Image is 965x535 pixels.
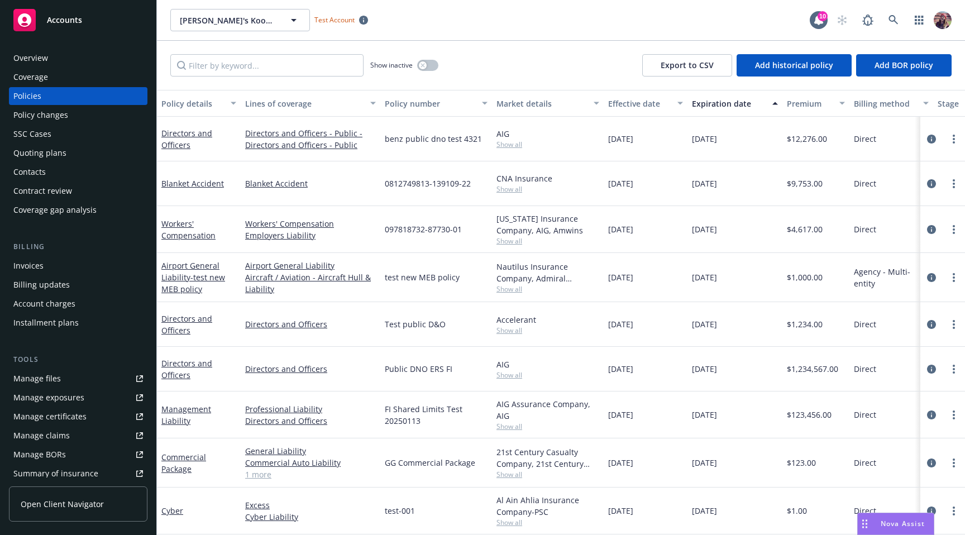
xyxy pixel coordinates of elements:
[9,276,147,294] a: Billing updates
[692,98,766,109] div: Expiration date
[245,178,376,189] a: Blanket Accident
[854,457,876,469] span: Direct
[385,133,482,145] span: benz public dno test 4321
[21,498,104,510] span: Open Client Navigator
[934,11,952,29] img: photo
[496,470,599,479] span: Show all
[947,362,961,376] a: more
[608,505,633,517] span: [DATE]
[787,363,838,375] span: $1,234,567.00
[787,98,833,109] div: Premium
[608,271,633,283] span: [DATE]
[9,389,147,407] a: Manage exposures
[9,295,147,313] a: Account charges
[9,125,147,143] a: SSC Cases
[385,403,488,427] span: FI Shared Limits Test 20250113
[925,362,938,376] a: circleInformation
[692,505,717,517] span: [DATE]
[496,359,599,370] div: AIG
[245,511,376,523] a: Cyber Liability
[13,465,98,483] div: Summary of insurance
[608,318,633,330] span: [DATE]
[13,106,68,124] div: Policy changes
[245,271,376,295] a: Aircraft / Aviation - Aircraft Hull & Liability
[385,505,415,517] span: test-001
[9,106,147,124] a: Policy changes
[608,409,633,421] span: [DATE]
[161,128,212,150] a: Directors and Officers
[9,314,147,332] a: Installment plans
[787,133,827,145] span: $12,276.00
[245,469,376,480] a: 1 more
[180,15,276,26] span: [PERSON_NAME]'s Kookies
[787,505,807,517] span: $1.00
[385,457,475,469] span: GG Commercial Package
[370,60,413,70] span: Show inactive
[13,389,84,407] div: Manage exposures
[13,276,70,294] div: Billing updates
[9,408,147,426] a: Manage certificates
[170,54,364,77] input: Filter by keyword...
[496,261,599,284] div: Nautilus Insurance Company, Admiral Insurance Group ([PERSON_NAME] Corporation)
[854,266,929,289] span: Agency - Multi-entity
[925,408,938,422] a: circleInformation
[314,15,355,25] span: Test Account
[496,518,599,527] span: Show all
[856,54,952,77] button: Add BOR policy
[161,452,206,474] a: Commercial Package
[496,314,599,326] div: Accelerant
[925,504,938,518] a: circleInformation
[245,363,376,375] a: Directors and Officers
[9,241,147,252] div: Billing
[787,409,832,421] span: $123,456.00
[385,223,462,235] span: 097818732-87730-01
[687,90,782,117] button: Expiration date
[245,127,376,151] a: Directors and Officers - Public - Directors and Officers - Public
[854,505,876,517] span: Direct
[496,173,599,184] div: CNA Insurance
[170,9,310,31] button: [PERSON_NAME]'s Kookies
[9,370,147,388] a: Manage files
[661,60,714,70] span: Export to CSV
[882,9,905,31] a: Search
[245,457,376,469] a: Commercial Auto Liability
[854,409,876,421] span: Direct
[925,132,938,146] a: circleInformation
[496,236,599,246] span: Show all
[13,163,46,181] div: Contacts
[831,9,853,31] a: Start snowing
[608,223,633,235] span: [DATE]
[947,504,961,518] a: more
[755,60,833,70] span: Add historical policy
[608,457,633,469] span: [DATE]
[9,354,147,365] div: Tools
[496,98,587,109] div: Market details
[245,415,376,427] a: Directors and Officers
[787,223,823,235] span: $4,617.00
[9,87,147,105] a: Policies
[385,363,452,375] span: Public DNO ERS FI
[496,140,599,149] span: Show all
[496,213,599,236] div: [US_STATE] Insurance Company, AIG, Amwins
[496,128,599,140] div: AIG
[496,284,599,294] span: Show all
[947,271,961,284] a: more
[13,427,70,445] div: Manage claims
[9,427,147,445] a: Manage claims
[13,87,41,105] div: Policies
[947,132,961,146] a: more
[310,14,372,26] span: Test Account
[787,271,823,283] span: $1,000.00
[13,182,72,200] div: Contract review
[245,318,376,330] a: Directors and Officers
[608,178,633,189] span: [DATE]
[496,494,599,518] div: Al Ain Ahlia Insurance Company-PSC
[608,133,633,145] span: [DATE]
[9,4,147,36] a: Accounts
[925,318,938,331] a: circleInformation
[13,125,51,143] div: SSC Cases
[157,90,241,117] button: Policy details
[13,295,75,313] div: Account charges
[9,144,147,162] a: Quoting plans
